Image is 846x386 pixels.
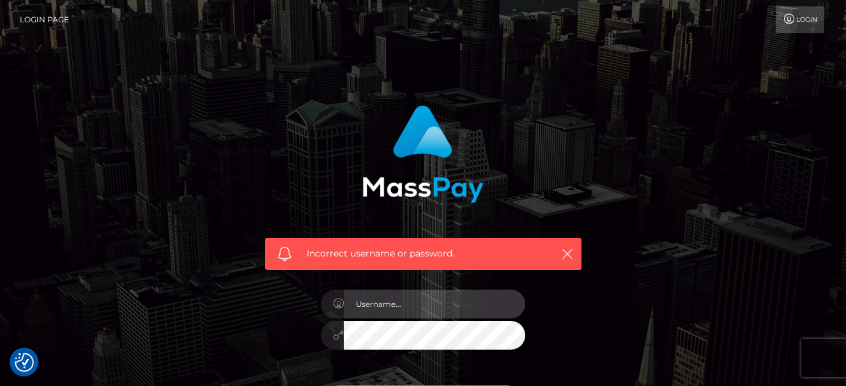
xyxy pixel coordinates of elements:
[20,6,69,33] a: Login Page
[15,353,34,372] img: Revisit consent button
[776,6,824,33] a: Login
[15,353,34,372] button: Consent Preferences
[362,105,484,203] img: MassPay Login
[344,290,525,318] input: Username...
[307,247,540,260] span: Incorrect username or password.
